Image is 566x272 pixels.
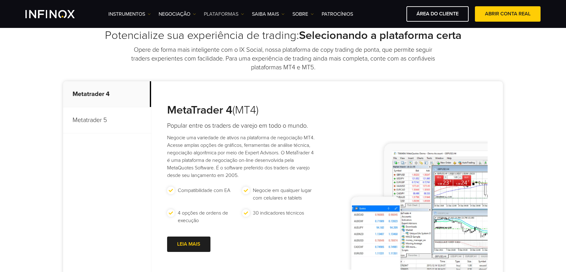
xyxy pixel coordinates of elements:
strong: Selecionando a plataforma certa [299,29,461,42]
a: ÁREA DO CLIENTE [406,6,469,22]
p: Metatrader 5 [63,107,151,133]
a: Saiba mais [252,10,285,18]
p: Negocie uma variedade de ativos na plataforma de negociação MT4. Acesse amplas opções de gráficos... [167,134,317,179]
a: ABRIR CONTA REAL [475,6,541,22]
a: PLATAFORMAS [204,10,244,18]
p: 30 indicadores técnicos [253,209,304,217]
h2: Potencialize sua experiência de trading: [63,29,503,42]
a: SOBRE [292,10,314,18]
strong: MetaTrader 4 [167,103,232,117]
a: Patrocínios [322,10,353,18]
a: NEGOCIAÇÃO [159,10,196,18]
h4: Popular entre os traders de varejo em todo o mundo. [167,121,317,130]
p: Metatrader 4 [63,81,151,107]
a: Instrumentos [108,10,151,18]
a: LEIA MAIS [167,237,210,252]
p: Compatibilidade com EA [178,187,230,194]
p: Opere de forma mais inteligente com o IX Social, nossa plataforma de copy trading de ponta, que p... [131,45,435,72]
p: Negocie em qualquer lugar com celulares e tablets [253,187,314,202]
a: INFINOX Logo [25,10,90,18]
h3: (MT4) [167,103,317,117]
p: 4 opções de ordens de execução [178,209,239,224]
